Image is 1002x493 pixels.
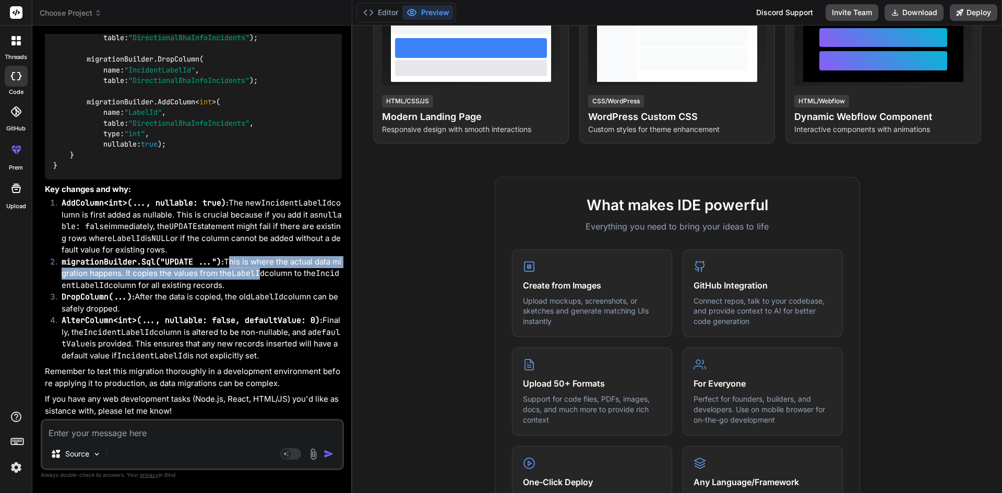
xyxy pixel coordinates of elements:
code: NULL [151,233,170,244]
p: Responsive design with smooth interactions [382,124,560,135]
code: LabelId [250,292,283,302]
code: DropColumn(...) [62,292,132,302]
span: "DirectionalBhaInfoIncidents" [128,118,249,128]
p: If you have any web development tasks (Node.js, React, HTML/JS) you'd like assistance with, pleas... [45,393,342,417]
button: Deploy [950,4,997,21]
label: GitHub [6,124,26,133]
img: attachment [307,448,319,460]
p: Remember to test this migration thoroughly in a development environment before applying it to pro... [45,366,342,389]
h4: Modern Landing Page [382,110,560,124]
h4: Any Language/Framework [694,476,832,488]
h4: Upload 50+ Formats [523,377,661,390]
h4: GitHub Integration [694,279,832,292]
img: settings [7,459,25,476]
button: Editor [359,5,402,20]
div: HTML/CSS/JS [382,95,433,107]
code: defaultValue [62,327,340,350]
strong: Key changes and why: [45,184,131,194]
code: IncidentLabelId [62,268,339,291]
p: Support for code files, PDFs, images, docs, and much more to provide rich context [523,394,661,425]
code: LabelId [112,233,145,244]
label: Upload [6,202,26,211]
strong: : [62,315,323,325]
code: nullable: false [62,210,342,232]
li: Finally, the column is altered to be non-nullable, and a is provided. This ensures that any new r... [53,315,342,362]
span: true [141,140,158,149]
code: AlterColumn<int>(..., nullable: false, defaultValue: 0) [62,315,320,326]
div: HTML/Webflow [794,95,849,107]
strong: : [62,198,229,208]
span: "IncidentLabelId" [124,65,195,75]
span: "DirectionalBhaInfoIncidents" [128,33,249,43]
h4: Create from Images [523,279,661,292]
p: Connect repos, talk to your codebase, and provide context to AI for better code generation [694,296,832,327]
button: Invite Team [826,4,878,21]
p: Always double-check its answers. Your in Bind [41,470,344,480]
span: "LabelId" [124,108,162,117]
span: Choose Project [40,8,102,18]
label: prem [9,163,23,172]
p: Perfect for founders, builders, and developers. Use on mobile browser for on-the-go development [694,394,832,425]
img: Pick Models [92,450,101,459]
h4: Dynamic Webflow Component [794,110,972,124]
h4: WordPress Custom CSS [588,110,766,124]
h4: One-Click Deploy [523,476,661,488]
code: IncidentLabelId [83,327,154,338]
code: UPDATE [169,221,197,232]
span: "DirectionalBhaInfoIncidents" [128,76,249,85]
code: LabelId [232,268,265,279]
strong: : [62,257,224,267]
span: privacy [140,472,159,478]
button: Download [885,4,944,21]
div: CSS/WordPress [588,95,644,107]
h2: What makes IDE powerful [512,194,843,216]
p: Upload mockups, screenshots, or sketches and generate matching UIs instantly [523,296,661,327]
li: After the data is copied, the old column can be safely dropped. [53,291,342,315]
span: "int" [124,129,145,138]
div: Discord Support [750,4,819,21]
strong: : [62,292,135,302]
code: IncidentLabelId [117,351,187,361]
img: icon [324,449,334,459]
label: code [9,88,23,97]
p: Everything you need to bring your ideas to life [512,220,843,233]
button: Preview [402,5,454,20]
code: IncidentLabelId [261,198,331,208]
li: The new column is first added as nullable. This is crucial because if you add it as immediately, ... [53,197,342,256]
p: Interactive components with animations [794,124,972,135]
label: threads [5,53,27,62]
span: int [199,97,212,106]
p: Custom styles for theme enhancement [588,124,766,135]
li: This is where the actual data migration happens. It copies the values from the column to the colu... [53,256,342,292]
code: migrationBuilder.Sql("UPDATE ...") [62,257,221,267]
p: Source [65,449,89,459]
code: AddColumn<int>(..., nullable: true) [62,198,226,208]
h4: For Everyone [694,377,832,390]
